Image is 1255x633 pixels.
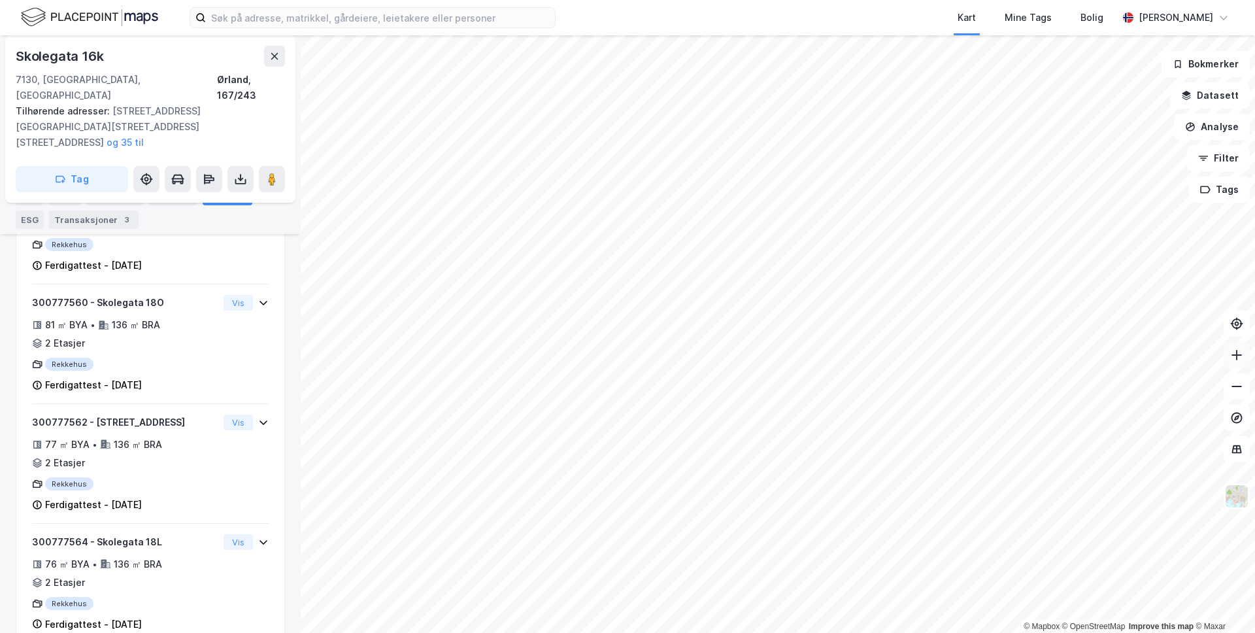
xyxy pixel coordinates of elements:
[1080,10,1103,26] div: Bolig
[45,497,142,513] div: Ferdigattest - [DATE]
[45,575,85,590] div: 2 Etasjer
[21,6,158,29] img: logo.f888ab2527a4732fd821a326f86c7f29.svg
[1139,10,1213,26] div: [PERSON_NAME]
[92,439,97,450] div: •
[16,103,275,150] div: [STREET_ADDRESS][GEOGRAPHIC_DATA][STREET_ADDRESS][STREET_ADDRESS]
[1024,622,1060,631] a: Mapbox
[45,335,85,351] div: 2 Etasjer
[45,556,90,572] div: 76 ㎡ BYA
[32,534,218,550] div: 300777564 - Skolegata 18L
[45,317,88,333] div: 81 ㎡ BYA
[16,166,128,192] button: Tag
[224,534,253,550] button: Vis
[16,105,112,116] span: Tilhørende adresser:
[224,415,253,430] button: Vis
[92,559,97,570] div: •
[45,258,142,273] div: Ferdigattest - [DATE]
[32,295,218,311] div: 300777560 - Skolegata 18O
[224,295,253,311] button: Vis
[45,437,90,453] div: 77 ㎡ BYA
[1224,484,1249,509] img: Z
[217,72,285,103] div: Ørland, 167/243
[49,211,139,229] div: Transaksjoner
[958,10,976,26] div: Kart
[1129,622,1194,631] a: Improve this map
[90,320,95,330] div: •
[1187,145,1250,171] button: Filter
[1170,82,1250,109] button: Datasett
[45,617,142,632] div: Ferdigattest - [DATE]
[1174,114,1250,140] button: Analyse
[16,211,44,229] div: ESG
[16,72,217,103] div: 7130, [GEOGRAPHIC_DATA], [GEOGRAPHIC_DATA]
[1162,51,1250,77] button: Bokmerker
[1005,10,1052,26] div: Mine Tags
[45,455,85,471] div: 2 Etasjer
[206,8,555,27] input: Søk på adresse, matrikkel, gårdeiere, leietakere eller personer
[45,377,142,393] div: Ferdigattest - [DATE]
[32,415,218,430] div: 300777562 - [STREET_ADDRESS]
[1190,570,1255,633] iframe: Chat Widget
[1189,177,1250,203] button: Tags
[114,437,162,453] div: 136 ㎡ BRA
[1062,622,1126,631] a: OpenStreetMap
[1190,570,1255,633] div: Kontrollprogram for chat
[112,317,160,333] div: 136 ㎡ BRA
[114,556,162,572] div: 136 ㎡ BRA
[120,213,133,226] div: 3
[16,46,106,67] div: Skolegata 16k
